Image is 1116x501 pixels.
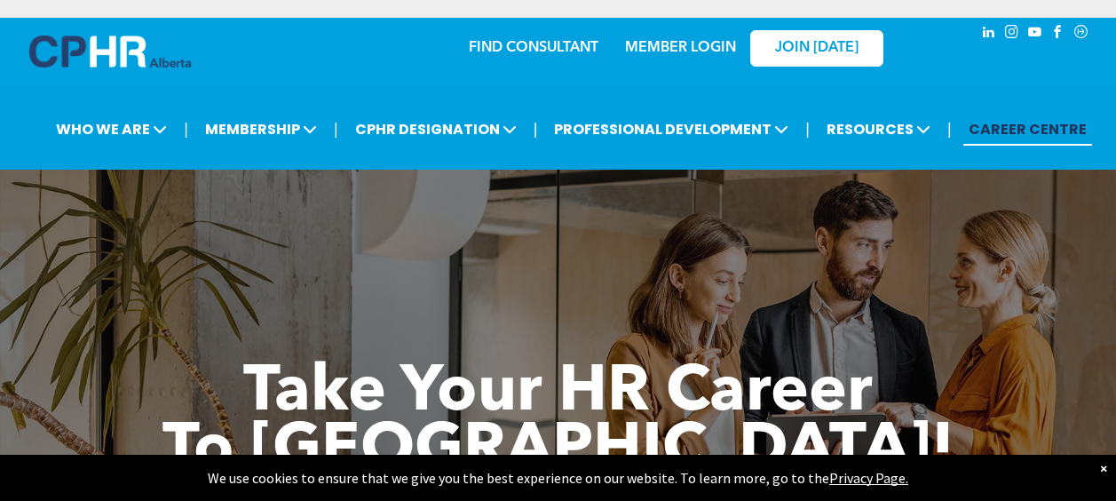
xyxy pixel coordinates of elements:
div: Dismiss notification [1100,459,1107,477]
li: | [334,111,338,147]
span: JOIN [DATE] [775,40,859,57]
span: Take Your HR Career [243,362,873,425]
span: RESOURCES [821,113,936,146]
a: Social network [1072,22,1091,46]
a: linkedin [979,22,999,46]
a: youtube [1025,22,1045,46]
a: MEMBER LOGIN [625,41,736,55]
a: facebook [1049,22,1068,46]
a: Privacy Page. [829,469,908,487]
a: JOIN [DATE] [750,30,883,67]
a: instagram [1002,22,1022,46]
span: MEMBERSHIP [200,113,322,146]
li: | [184,111,188,147]
a: CAREER CENTRE [963,113,1092,146]
span: CPHR DESIGNATION [350,113,522,146]
li: | [534,111,538,147]
span: PROFESSIONAL DEVELOPMENT [549,113,794,146]
li: | [947,111,952,147]
li: | [805,111,810,147]
span: WHO WE ARE [51,113,172,146]
span: To [GEOGRAPHIC_DATA]! [162,419,954,483]
img: A blue and white logo for cp alberta [29,36,191,68]
a: FIND CONSULTANT [469,41,598,55]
